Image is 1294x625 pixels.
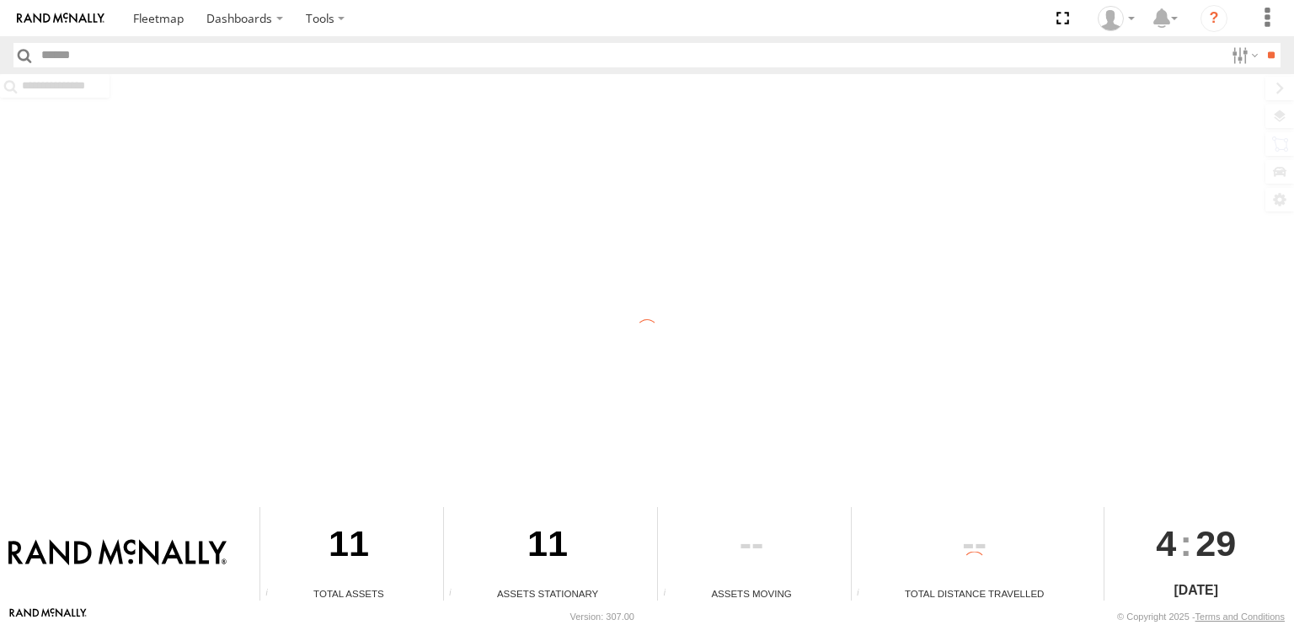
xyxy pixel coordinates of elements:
[444,586,651,601] div: Assets Stationary
[8,539,227,568] img: Rand McNally
[1195,507,1236,580] span: 29
[852,588,877,601] div: Total distance travelled by all assets within specified date range and applied filters
[852,586,1098,601] div: Total Distance Travelled
[1156,507,1176,580] span: 4
[1117,612,1285,622] div: © Copyright 2025 -
[260,586,437,601] div: Total Assets
[1195,612,1285,622] a: Terms and Conditions
[444,588,469,601] div: Total number of assets current stationary.
[9,608,87,625] a: Visit our Website
[1225,43,1261,67] label: Search Filter Options
[444,507,651,586] div: 11
[260,507,437,586] div: 11
[658,588,683,601] div: Total number of assets current in transit.
[1104,580,1288,601] div: [DATE]
[570,612,634,622] div: Version: 307.00
[1104,507,1288,580] div: :
[1092,6,1141,31] div: Valeo Dash
[260,588,286,601] div: Total number of Enabled Assets
[17,13,104,24] img: rand-logo.svg
[658,586,844,601] div: Assets Moving
[1200,5,1227,32] i: ?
